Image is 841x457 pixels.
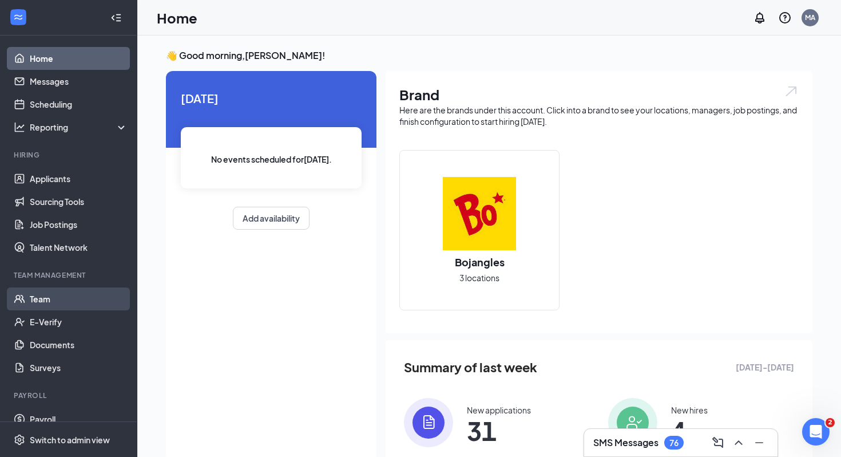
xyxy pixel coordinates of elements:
[181,89,362,107] span: [DATE]
[14,270,125,280] div: Team Management
[13,11,24,23] svg: WorkstreamLogo
[14,434,25,446] svg: Settings
[14,121,25,133] svg: Analysis
[14,391,125,400] div: Payroll
[30,287,128,310] a: Team
[671,404,708,416] div: New hires
[784,85,799,98] img: open.6027fd2a22e1237b5b06.svg
[778,11,792,25] svg: QuestionInfo
[805,13,815,22] div: MA
[802,418,830,446] iframe: Intercom live chat
[729,434,748,452] button: ChevronUp
[709,434,727,452] button: ComposeMessage
[826,418,835,427] span: 2
[669,438,679,448] div: 76
[30,408,128,431] a: Payroll
[14,150,125,160] div: Hiring
[608,398,657,447] img: icon
[166,49,812,62] h3: 👋 Good morning, [PERSON_NAME] !
[211,153,332,166] span: No events scheduled for [DATE] .
[30,93,128,116] a: Scheduling
[30,167,128,190] a: Applicants
[30,333,128,356] a: Documents
[404,357,537,377] span: Summary of last week
[30,190,128,213] a: Sourcing Tools
[593,436,658,449] h3: SMS Messages
[467,404,531,416] div: New applications
[110,12,122,23] svg: Collapse
[443,177,516,250] img: Bojangles
[30,310,128,333] a: E-Verify
[30,236,128,259] a: Talent Network
[157,8,197,27] h1: Home
[443,255,516,269] h2: Bojangles
[399,104,799,127] div: Here are the brands under this account. Click into a brand to see your locations, managers, job p...
[736,361,794,373] span: [DATE] - [DATE]
[753,11,767,25] svg: Notifications
[404,398,453,447] img: icon
[750,434,768,452] button: Minimize
[399,85,799,104] h1: Brand
[30,47,128,70] a: Home
[30,121,128,133] div: Reporting
[233,207,310,230] button: Add availability
[30,213,128,236] a: Job Postings
[752,436,766,450] svg: Minimize
[732,436,745,450] svg: ChevronUp
[30,356,128,379] a: Surveys
[459,271,499,284] span: 3 locations
[671,420,708,441] span: 4
[711,436,725,450] svg: ComposeMessage
[467,420,531,441] span: 31
[30,434,110,446] div: Switch to admin view
[30,70,128,93] a: Messages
